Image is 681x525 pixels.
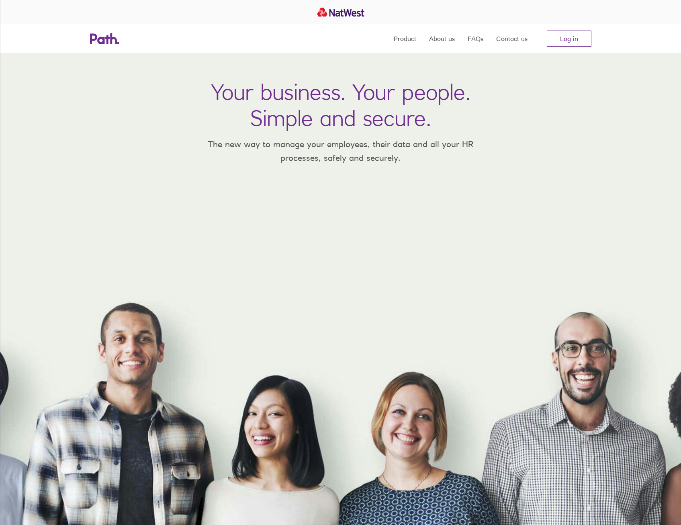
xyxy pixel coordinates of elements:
h1: Your business. Your people. Simple and secure. [211,79,470,131]
a: About us [429,24,455,53]
a: Contact us [496,24,528,53]
p: The new way to manage your employees, their data and all your HR processes, safely and securely. [196,137,485,164]
a: Log in [547,31,591,47]
a: Product [394,24,416,53]
a: FAQs [468,24,483,53]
